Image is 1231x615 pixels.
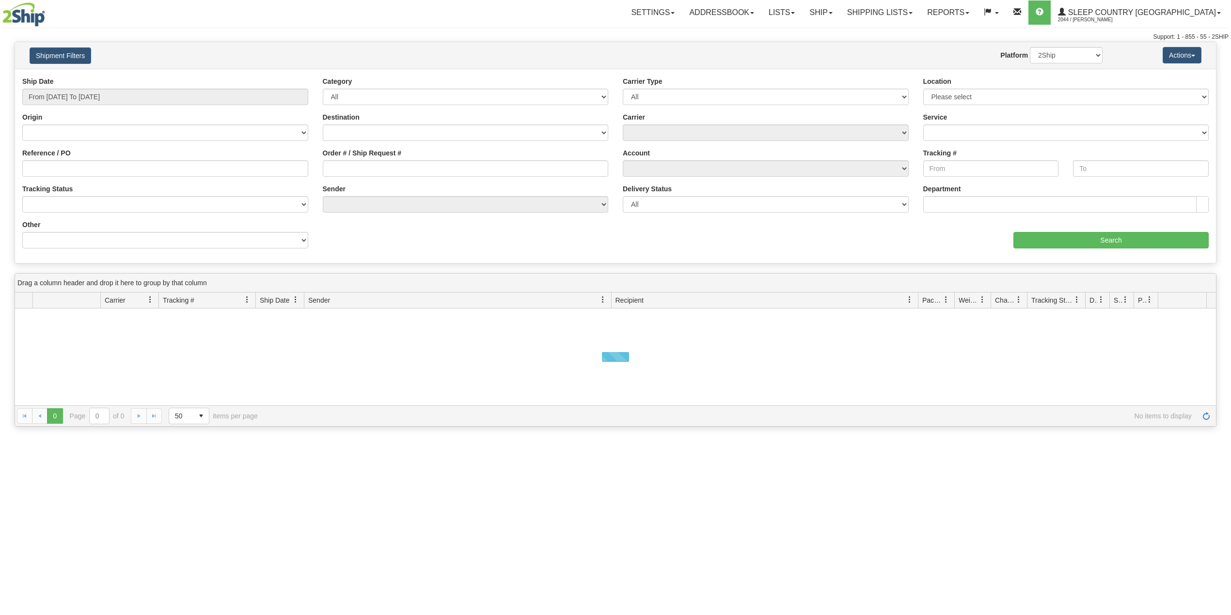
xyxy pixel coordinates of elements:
label: Reference / PO [22,148,71,158]
span: Sleep Country [GEOGRAPHIC_DATA] [1066,8,1216,16]
span: select [193,408,209,424]
label: Origin [22,112,42,122]
a: Ship Date filter column settings [287,292,304,308]
a: Charge filter column settings [1010,292,1027,308]
span: Sender [308,295,330,305]
span: Ship Date [260,295,289,305]
button: Actions [1163,47,1201,63]
a: Ship [802,0,839,25]
a: Recipient filter column settings [901,292,918,308]
span: Page of 0 [70,408,125,424]
label: Sender [323,184,346,194]
label: Category [323,77,352,86]
span: items per page [169,408,258,424]
label: Service [923,112,947,122]
a: Lists [761,0,802,25]
span: Carrier [105,295,126,305]
a: Weight filter column settings [974,292,991,308]
a: Packages filter column settings [938,292,954,308]
a: Shipment Issues filter column settings [1117,292,1134,308]
a: Pickup Status filter column settings [1141,292,1158,308]
span: Recipient [615,295,644,305]
span: No items to display [271,412,1192,420]
label: Department [923,184,961,194]
label: Other [22,220,40,230]
img: logo2044.jpg [2,2,45,27]
label: Carrier [623,112,645,122]
span: Page sizes drop down [169,408,209,424]
a: Carrier filter column settings [142,292,158,308]
span: Weight [959,295,979,305]
div: grid grouping header [15,274,1216,292]
label: Tracking # [923,148,957,158]
label: Platform [1000,50,1028,60]
span: Tracking Status [1031,295,1073,305]
span: Shipment Issues [1114,295,1122,305]
a: Shipping lists [840,0,920,25]
div: Support: 1 - 855 - 55 - 2SHIP [2,33,1229,41]
a: Tracking # filter column settings [239,292,255,308]
span: 2044 / [PERSON_NAME] [1058,15,1131,25]
a: Sleep Country [GEOGRAPHIC_DATA] 2044 / [PERSON_NAME] [1051,0,1228,25]
label: Account [623,148,650,158]
span: Charge [995,295,1015,305]
button: Shipment Filters [30,47,91,64]
input: From [923,160,1059,177]
span: Page 0 [47,408,63,424]
input: Search [1013,232,1209,248]
input: To [1073,160,1209,177]
a: Refresh [1199,408,1214,424]
label: Delivery Status [623,184,672,194]
span: Packages [922,295,943,305]
label: Location [923,77,951,86]
span: 50 [175,411,188,421]
label: Tracking Status [22,184,73,194]
span: Tracking # [163,295,194,305]
label: Order # / Ship Request # [323,148,402,158]
a: Reports [920,0,977,25]
span: Delivery Status [1089,295,1098,305]
a: Addressbook [682,0,761,25]
label: Ship Date [22,77,54,86]
a: Delivery Status filter column settings [1093,292,1109,308]
a: Sender filter column settings [595,292,611,308]
a: Tracking Status filter column settings [1069,292,1085,308]
span: Pickup Status [1138,295,1146,305]
a: Settings [624,0,682,25]
label: Carrier Type [623,77,662,86]
label: Destination [323,112,360,122]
